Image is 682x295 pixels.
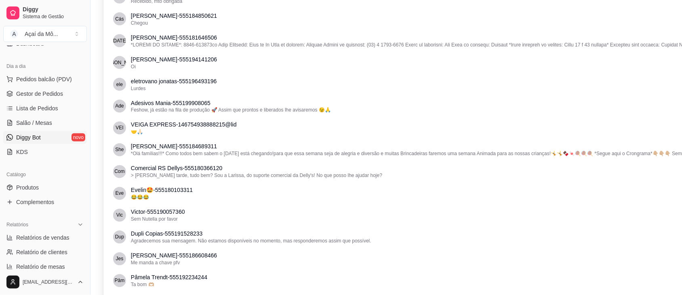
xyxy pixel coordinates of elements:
button: [EMAIL_ADDRESS][DOMAIN_NAME] [3,272,87,292]
span: Adesivos Mania [115,103,124,110]
span: Gestor de Pedidos [16,90,63,98]
span: Victor [116,212,123,219]
span: Diggy [23,6,84,13]
span: Lurdes [131,86,146,91]
a: Relatórios de vendas [3,231,87,244]
span: Me manda a chave pfv [131,260,180,266]
span: 😂😂😂 [131,195,149,200]
button: Select a team [3,26,87,42]
span: Produtos [16,183,39,192]
span: Sem Nutella por favor [131,217,178,222]
a: Lista de Pedidos [3,102,87,115]
span: Feshow, já estão na fila de produção 🚀 Assim que prontos e liberados lhe avisaremos 😉🙏 [131,107,331,113]
a: Produtos [3,181,87,194]
span: VEIGA EXPRESS [116,125,123,131]
a: Relatório de clientes [3,246,87,259]
span: A [10,30,18,38]
a: Diggy Botnovo [3,131,87,144]
div: Dia a dia [3,60,87,73]
span: Salão / Mesas [16,119,52,127]
span: Cássio Roloff [115,16,124,22]
button: Pedidos balcão (PDV) [3,73,87,86]
span: Jessica Campos [116,256,124,262]
span: Dupli Copias [115,234,124,240]
span: Relatório de clientes [16,248,67,256]
span: Sheila Dutra [115,147,124,153]
span: Relatórios [6,221,28,228]
a: Complementos [3,196,87,209]
span: KDS [16,148,28,156]
span: Relatórios de vendas [16,234,69,242]
span: > [PERSON_NAME] tarde, tudo bem? Sou a Larissa, do suporte comercial da Delly's! No que posso lhe... [131,173,382,179]
a: Relatório de mesas [3,260,87,273]
span: 🤝🙏🏻 [131,129,143,135]
span: eletrovano jonatas [116,81,123,88]
a: Salão / Mesas [3,116,87,129]
span: Comercial RS Dellys [114,169,124,175]
div: Catálogo [3,168,87,181]
span: Agradecemos sua mensagem. Não estamos disponíveis no momento, mas responderemos assim que possível. [131,238,371,244]
span: Ta bom 🫶🏼 [131,282,154,288]
a: DiggySistema de Gestão [3,3,87,23]
a: Gestor de Pedidos [3,87,87,100]
span: Complementos [16,198,54,206]
span: Sistema de Gestão [23,13,84,20]
span: Pâmela Trendt [115,278,125,284]
span: Chegou [131,20,148,26]
span: Oi [131,64,136,70]
span: Relatório de mesas [16,263,65,271]
div: Açaí da Mô ... [25,30,58,38]
a: KDS [3,145,87,158]
span: Juliana [112,38,127,44]
span: Lista de Pedidos [16,104,58,112]
span: Diggy Bot [16,133,41,141]
span: Tamara [100,59,140,66]
span: Evelin🤩 [116,190,124,197]
span: Pedidos balcão (PDV) [16,75,72,83]
span: [EMAIL_ADDRESS][DOMAIN_NAME] [23,279,74,285]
